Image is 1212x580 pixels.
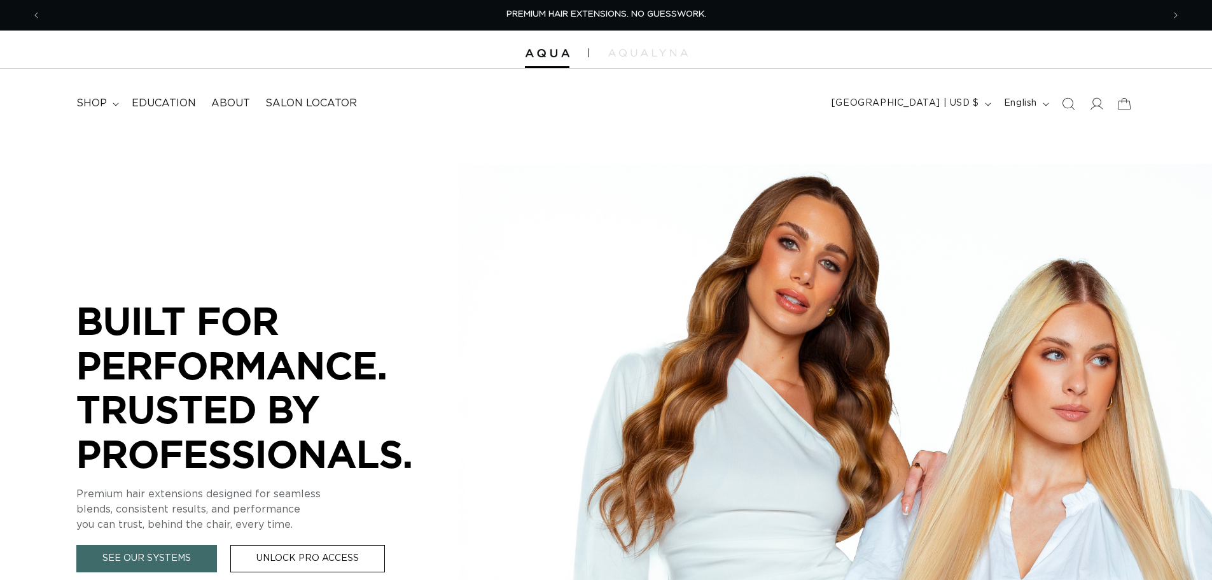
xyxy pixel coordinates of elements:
p: BUILT FOR PERFORMANCE. TRUSTED BY PROFESSIONALS. [76,299,458,476]
p: Premium hair extensions designed for seamless blends, consistent results, and performance you can... [76,486,458,532]
img: Aqua Hair Extensions [525,49,569,58]
a: Education [124,89,204,118]
a: About [204,89,258,118]
summary: shop [69,89,124,118]
button: Previous announcement [22,3,50,27]
a: See Our Systems [76,545,217,572]
summary: Search [1054,90,1082,118]
span: Education [132,97,196,110]
a: Salon Locator [258,89,365,118]
a: Unlock Pro Access [230,545,385,572]
button: [GEOGRAPHIC_DATA] | USD $ [824,92,996,116]
span: shop [76,97,107,110]
span: Salon Locator [265,97,357,110]
button: English [996,92,1054,116]
img: aqualyna.com [608,49,688,57]
span: English [1004,97,1037,110]
button: Next announcement [1162,3,1190,27]
span: [GEOGRAPHIC_DATA] | USD $ [832,97,979,110]
span: About [211,97,250,110]
span: PREMIUM HAIR EXTENSIONS. NO GUESSWORK. [506,10,706,18]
